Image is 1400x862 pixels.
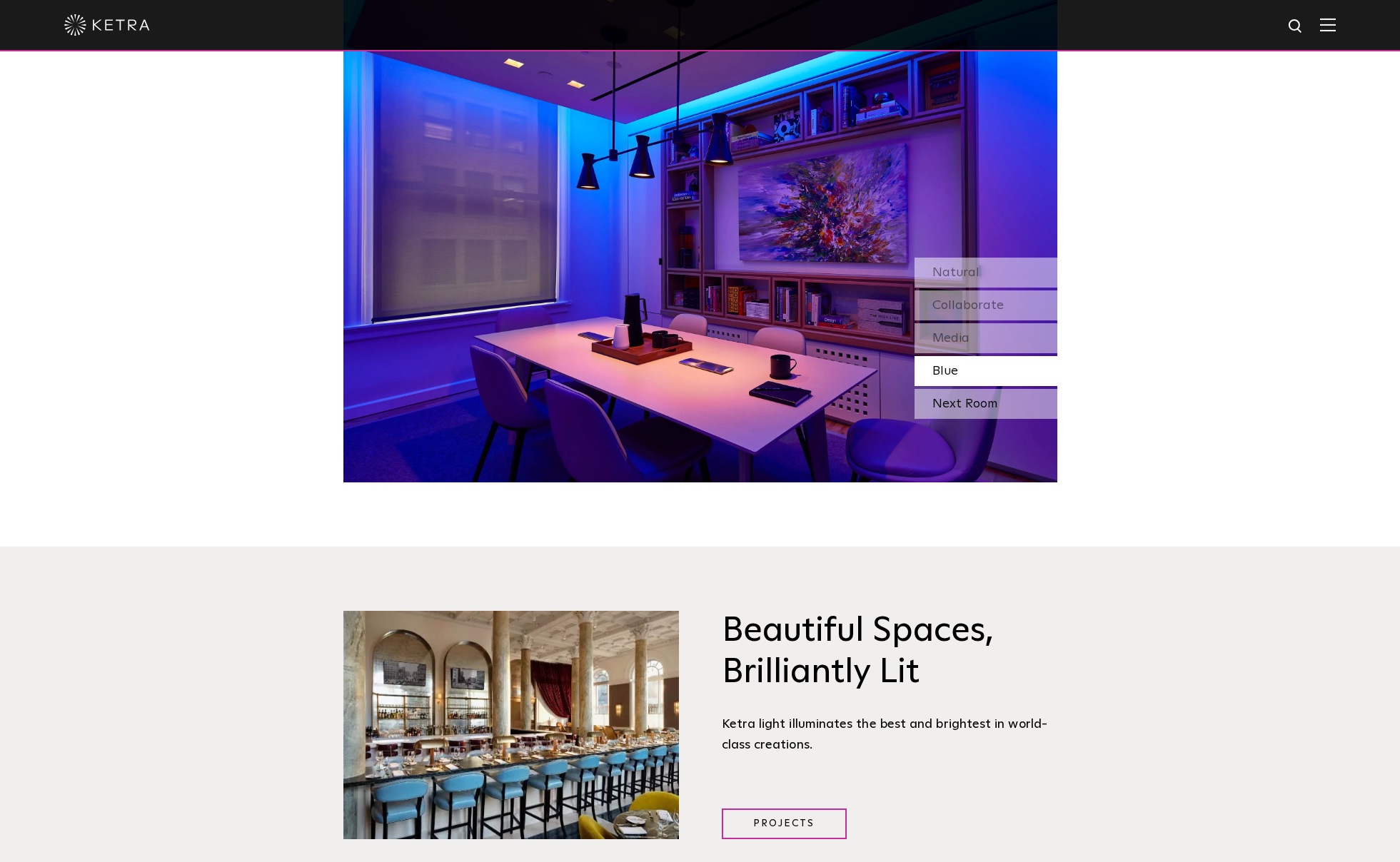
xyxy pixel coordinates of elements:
[722,714,1057,755] div: Ketra light illuminates the best and brightest in world-class creations.
[1320,18,1336,31] img: Hamburger%20Nav.svg
[1287,18,1305,36] img: search icon
[722,611,1057,693] h3: Beautiful Spaces, Brilliantly Lit
[915,389,1057,419] div: Next Room
[64,14,150,36] img: ketra-logo-2019-white
[932,365,958,377] span: Blue
[932,266,980,279] span: Natural
[932,299,1004,312] span: Collaborate
[932,332,970,345] span: Media
[343,611,679,839] img: Brilliantly Lit@2x
[722,808,847,839] a: Projects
